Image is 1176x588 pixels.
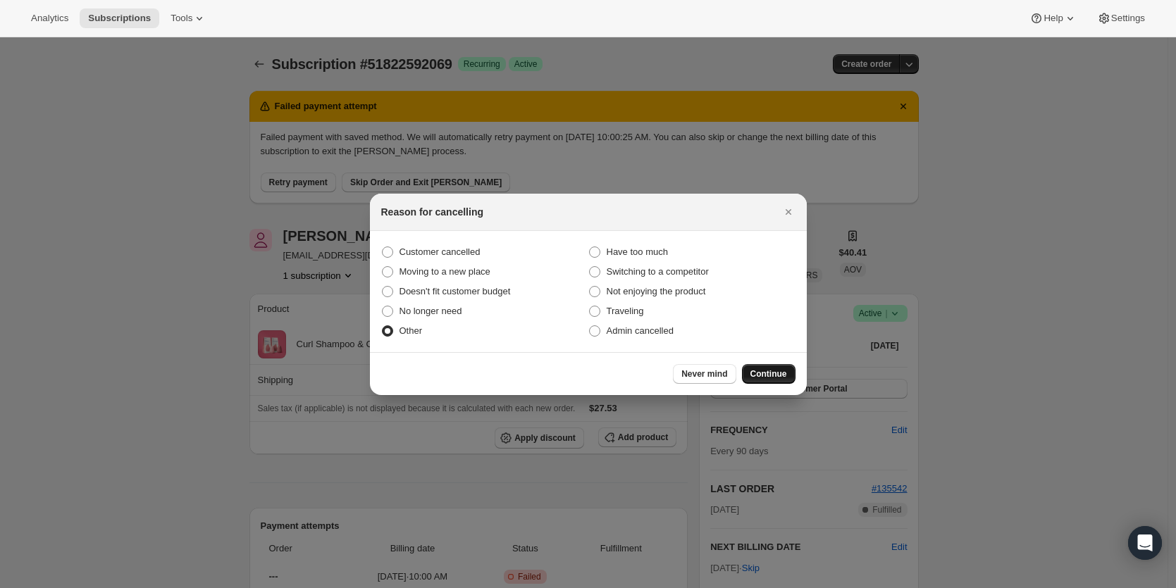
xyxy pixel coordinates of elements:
[1044,13,1063,24] span: Help
[607,306,644,316] span: Traveling
[673,364,736,384] button: Never mind
[779,202,798,222] button: Close
[1128,526,1162,560] div: Open Intercom Messenger
[400,306,462,316] span: No longer need
[607,246,668,257] span: Have too much
[171,13,192,24] span: Tools
[400,325,423,336] span: Other
[31,13,68,24] span: Analytics
[1021,8,1085,28] button: Help
[381,205,483,219] h2: Reason for cancelling
[88,13,151,24] span: Subscriptions
[1111,13,1145,24] span: Settings
[750,368,787,380] span: Continue
[607,286,706,296] span: Not enjoying the product
[607,266,709,277] span: Switching to a competitor
[162,8,215,28] button: Tools
[681,368,727,380] span: Never mind
[400,286,511,296] span: Doesn't fit customer budget
[80,8,159,28] button: Subscriptions
[742,364,796,384] button: Continue
[1089,8,1153,28] button: Settings
[607,325,674,336] span: Admin cancelled
[400,266,490,277] span: Moving to a new place
[400,246,481,257] span: Customer cancelled
[23,8,77,28] button: Analytics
